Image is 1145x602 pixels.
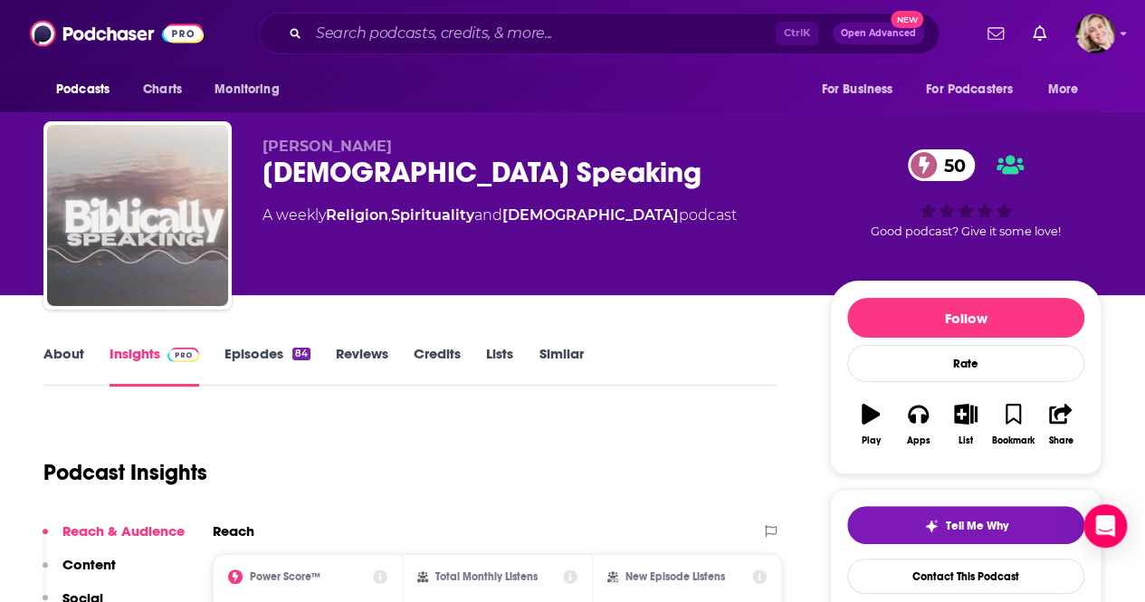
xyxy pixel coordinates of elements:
[847,559,1084,594] a: Contact This Podcast
[847,298,1084,338] button: Follow
[926,149,975,181] span: 50
[808,72,915,107] button: open menu
[992,435,1035,446] div: Bookmark
[262,205,737,226] div: A weekly podcast
[989,392,1036,457] button: Bookmark
[110,345,199,387] a: InsightsPodchaser Pro
[821,77,892,102] span: For Business
[907,435,930,446] div: Apps
[924,519,939,533] img: tell me why sparkle
[914,72,1039,107] button: open menu
[62,522,185,540] p: Reach & Audience
[539,345,583,387] a: Similar
[1048,77,1079,102] span: More
[847,506,1084,544] button: tell me why sparkleTell Me Why
[625,570,725,583] h2: New Episode Listens
[946,519,1008,533] span: Tell Me Why
[1048,435,1073,446] div: Share
[292,348,310,360] div: 84
[202,72,302,107] button: open menu
[1035,72,1102,107] button: open menu
[43,522,185,556] button: Reach & Audience
[980,18,1011,49] a: Show notifications dropdown
[474,206,502,224] span: and
[30,16,204,51] img: Podchaser - Follow, Share and Rate Podcasts
[1026,18,1054,49] a: Show notifications dropdown
[830,138,1102,250] div: 50Good podcast? Give it some love!
[891,11,923,28] span: New
[871,225,1061,238] span: Good podcast? Give it some love!
[43,459,207,486] h1: Podcast Insights
[926,77,1013,102] span: For Podcasters
[167,348,199,362] img: Podchaser Pro
[326,206,388,224] a: Religion
[486,345,513,387] a: Lists
[224,345,310,387] a: Episodes84
[414,345,461,387] a: Credits
[309,19,776,48] input: Search podcasts, credits, & more...
[1083,504,1127,548] div: Open Intercom Messenger
[894,392,941,457] button: Apps
[862,435,881,446] div: Play
[213,522,254,540] h2: Reach
[833,23,924,44] button: Open AdvancedNew
[776,22,818,45] span: Ctrl K
[143,77,182,102] span: Charts
[259,13,940,54] div: Search podcasts, credits, & more...
[43,345,84,387] a: About
[1075,14,1115,53] button: Show profile menu
[56,77,110,102] span: Podcasts
[262,138,392,155] span: [PERSON_NAME]
[942,392,989,457] button: List
[908,149,975,181] a: 50
[1075,14,1115,53] span: Logged in as kkclayton
[47,125,228,306] img: Biblically Speaking
[250,570,320,583] h2: Power Score™
[131,72,193,107] a: Charts
[388,206,391,224] span: ,
[43,556,116,589] button: Content
[391,206,474,224] a: Spirituality
[847,345,1084,382] div: Rate
[847,392,894,457] button: Play
[435,570,538,583] h2: Total Monthly Listens
[43,72,133,107] button: open menu
[1075,14,1115,53] img: User Profile
[841,29,916,38] span: Open Advanced
[62,556,116,573] p: Content
[1037,392,1084,457] button: Share
[959,435,973,446] div: List
[336,345,388,387] a: Reviews
[502,206,679,224] a: [DEMOGRAPHIC_DATA]
[215,77,279,102] span: Monitoring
